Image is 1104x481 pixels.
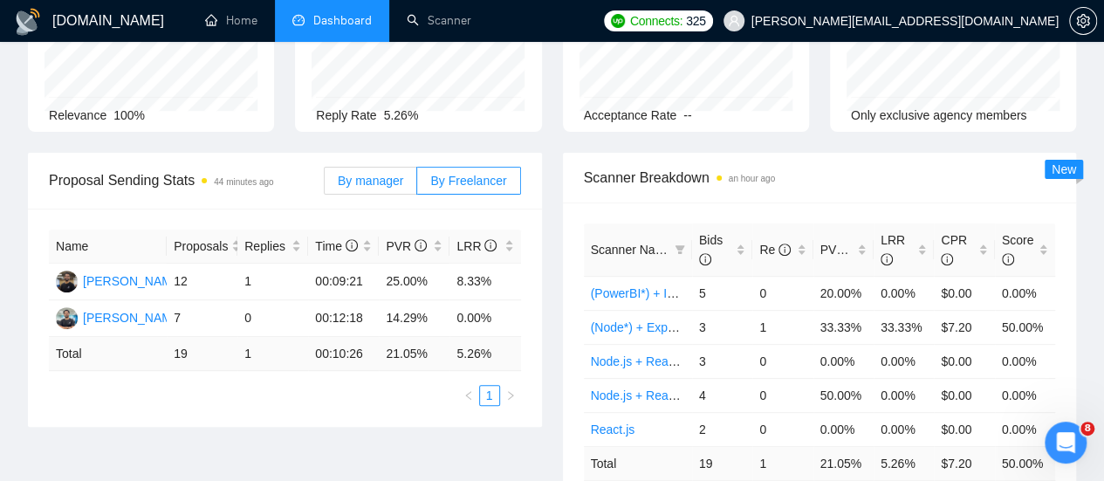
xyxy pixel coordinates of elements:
button: setting [1069,7,1097,35]
td: 1 [752,310,813,344]
td: 0 [752,378,813,412]
td: 19 [167,337,237,371]
img: TS [56,307,78,329]
li: 1 [479,385,500,406]
td: 2 [692,412,752,446]
span: filter [675,244,685,255]
img: logo [14,8,42,36]
span: 5.26% [384,108,419,122]
button: right [500,385,521,406]
span: Scanner Name [591,243,672,257]
span: 100% [113,108,145,122]
td: 0.00% [995,344,1055,378]
span: Relevance [49,108,106,122]
td: $0.00 [934,412,994,446]
td: 7 [167,300,237,337]
td: 00:12:18 [308,300,379,337]
td: 12 [167,264,237,300]
a: setting [1069,14,1097,28]
td: 0 [752,412,813,446]
a: searchScanner [407,13,471,28]
span: info-circle [881,253,893,265]
span: -- [683,108,691,122]
span: Connects: [630,11,682,31]
td: 0.00% [874,344,934,378]
td: 25.00% [379,264,449,300]
span: Acceptance Rate [584,108,677,122]
td: 19 [692,446,752,480]
td: 0.00% [813,412,874,446]
span: Proposal Sending Stats [49,169,324,191]
td: 0.00% [874,412,934,446]
td: 1 [237,337,308,371]
p: Active in the last 15m [85,22,209,39]
iframe: Intercom live chat [1045,422,1087,464]
td: $ 7.20 [934,446,994,480]
button: Home [273,7,306,40]
a: MJ[PERSON_NAME] [56,273,183,287]
li: Previous Page [458,385,479,406]
span: dashboard [292,14,305,26]
span: PVR [386,239,427,253]
th: Proposals [167,230,237,264]
a: React.js [591,423,635,436]
span: info-circle [778,244,791,256]
div: Hello there! I hope you are doing well. Your dashboard and the full synchronization cycle were su... [28,179,272,316]
td: 0.00% [874,378,934,412]
td: 00:09:21 [308,264,379,300]
h1: Dima [85,9,120,22]
td: 0.00% [813,344,874,378]
td: 0 [752,276,813,310]
span: New [1052,162,1076,176]
img: MJ [56,271,78,292]
span: 325 [686,11,705,31]
span: Dashboard [313,13,372,28]
td: 50.00 % [995,446,1055,480]
td: 0 [752,344,813,378]
td: 50.00% [995,310,1055,344]
span: user [728,15,740,27]
td: 1 [752,446,813,480]
button: Send a message… [299,340,327,368]
span: PVR [820,243,861,257]
td: 21.05 % [813,446,874,480]
td: 8.33% [449,264,520,300]
td: 0.00% [874,276,934,310]
td: 4 [692,378,752,412]
td: $0.00 [934,344,994,378]
td: 0.00% [995,412,1055,446]
span: Bids [699,233,723,266]
a: TS[PERSON_NAME] [56,310,183,324]
span: Reply Rate [316,108,376,122]
span: info-circle [941,253,953,265]
div: [DATE] [14,145,335,168]
td: 0.00% [995,378,1055,412]
td: 33.33% [813,310,874,344]
img: upwork-logo.png [611,14,625,28]
td: 21.05 % [379,337,449,371]
div: Hello there!I hope you are doing well.Your dashboard and the full synchronization cycle were succ... [14,168,286,326]
td: $0.00 [934,276,994,310]
td: 0.00% [995,276,1055,310]
a: homeHome [205,13,257,28]
span: info-circle [1002,253,1014,265]
td: 0 [237,300,308,337]
span: LRR [881,233,905,266]
td: 14.29% [379,300,449,337]
span: Score [1002,233,1034,266]
button: Emoji picker [27,347,41,361]
span: Time [315,239,357,253]
button: Start recording [111,347,125,361]
div: Thank you for flagging this - I'll provide our details to our dev team and they will fix it 🙌 [14,58,286,131]
div: Thank you for flagging this - I'll provide our details to our dev team and they will fix it 🙌 [28,69,272,120]
span: Only exclusive agency members [851,108,1027,122]
td: 0.00% [449,300,520,337]
span: LRR [456,239,497,253]
span: right [505,390,516,401]
span: Proposals [174,237,228,256]
span: Re [759,243,791,257]
span: left [463,390,474,401]
div: Dima says… [14,58,335,145]
button: left [458,385,479,406]
a: Node.js + React.js (Expert) [591,354,737,368]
